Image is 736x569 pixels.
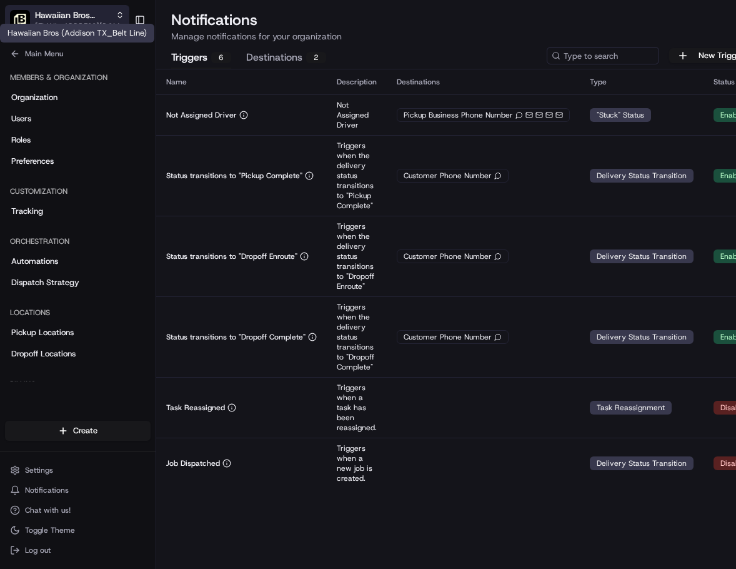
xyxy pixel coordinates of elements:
div: Type [590,77,694,87]
span: Create [73,425,97,436]
a: Automations [5,251,151,271]
button: Log out [5,541,151,559]
img: Hawaiian Bros (Addison TX_Belt Line) [10,10,30,30]
span: API Documentation [118,279,201,292]
span: Organization [11,92,57,103]
a: Roles [5,130,151,150]
span: Toggle Theme [25,525,75,535]
span: Dispatch Strategy [11,277,79,288]
button: Main Menu [5,45,151,63]
a: Pickup Locations [5,323,151,343]
button: Triggers [171,48,231,69]
div: Customer Phone Number [397,169,509,183]
div: Delivery Status Transition [590,456,694,470]
a: Dispatch Strategy [5,273,151,293]
div: Orchestration [5,231,151,251]
a: Powered byPylon [88,310,151,320]
button: Hawaiian Bros (Addison TX_Belt Line) [35,9,111,21]
span: Roles [11,134,31,146]
a: Dropoff Locations [5,344,151,364]
span: Notifications [25,485,69,495]
p: Triggers when the delivery status transitions to "Dropoff Complete" [337,302,377,372]
span: • [104,228,108,238]
a: Organization [5,88,151,108]
img: 1736555255976-a54dd68f-1ca7-489b-9aae-adbdc363a1c4 [25,194,35,204]
p: Triggers when a new job is created. [337,443,377,483]
div: Delivery Status Transition [590,330,694,344]
span: Pickup Locations [11,327,74,338]
button: Settings [5,461,151,479]
a: 💻API Documentation [101,274,206,297]
a: Users [5,109,151,129]
a: Preferences [5,151,151,171]
span: [DATE] [111,194,136,204]
div: Name [166,77,317,87]
input: Clear [32,81,206,94]
button: Destinations [246,48,326,69]
p: Triggers when the delivery status transitions to "Pickup Complete" [337,141,377,211]
a: 📗Knowledge Base [7,274,101,297]
div: Delivery Status Transition [590,169,694,183]
button: [EMAIL_ADDRESS][DOMAIN_NAME] [35,21,124,31]
div: Billing [5,374,151,394]
p: Welcome 👋 [12,50,227,70]
img: Nash [12,13,37,38]
span: Log out [25,545,51,555]
div: Locations [5,303,151,323]
div: 6 [211,52,231,63]
img: Masood Aslam [12,216,32,236]
div: We're available if you need us! [56,132,172,142]
span: Automations [11,256,58,267]
span: Settings [25,465,53,475]
div: 📗 [12,281,22,291]
p: Not Assigned Driver [337,100,377,130]
button: See all [194,160,227,175]
div: 💻 [106,281,116,291]
p: Triggers when a task has been reassigned. [337,383,377,433]
div: Customer Phone Number [397,249,509,263]
button: Toggle Theme [5,521,151,539]
span: Chat with us! [25,505,71,515]
span: [PERSON_NAME] [39,194,101,204]
p: Status transitions to "Dropoff Enroute" [166,251,297,261]
span: [PERSON_NAME] [39,228,101,238]
div: Past conversations [12,163,80,173]
span: Dropoff Locations [11,348,76,360]
div: Delivery Status Transition [590,249,694,263]
span: Knowledge Base [25,279,96,292]
div: Customer Phone Number [397,330,509,344]
img: 9188753566659_6852d8bf1fb38e338040_72.png [26,119,49,142]
img: Brittany Newman [12,182,32,202]
p: Task Reassigned [166,403,225,413]
div: Description [337,77,377,87]
button: Chat with us! [5,501,151,519]
button: Hawaiian Bros (Addison TX_Belt Line)Hawaiian Bros (Addison TX_Belt Line)[EMAIL_ADDRESS][DOMAIN_NAME] [5,5,129,35]
span: Pylon [124,310,151,320]
div: Task Reassignment [590,401,672,415]
button: Create [5,421,151,441]
p: Status transitions to "Pickup Complete" [166,171,302,181]
p: Not Assigned Driver [166,110,237,120]
img: 1736555255976-a54dd68f-1ca7-489b-9aae-adbdc363a1c4 [12,119,35,142]
div: Customization [5,181,151,201]
img: 1736555255976-a54dd68f-1ca7-489b-9aae-adbdc363a1c4 [25,228,35,238]
div: Start new chat [56,119,205,132]
span: [DATE] [111,228,136,238]
div: "Stuck" Status [590,108,651,122]
button: Notifications [5,481,151,499]
div: Members & Organization [5,68,151,88]
p: Triggers when the delivery status transitions to "Dropoff Enroute" [337,221,377,291]
div: 2 [306,52,326,63]
div: Destinations [397,77,570,87]
button: Start new chat [212,123,227,138]
div: Pickup Business Phone Number [397,108,570,122]
span: Users [11,113,31,124]
p: Status transitions to "Dropoff Complete" [166,332,306,342]
input: Type to search [547,47,659,64]
span: Tracking [11,206,43,217]
span: Preferences [11,156,54,167]
span: • [104,194,108,204]
span: Main Menu [25,49,63,59]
